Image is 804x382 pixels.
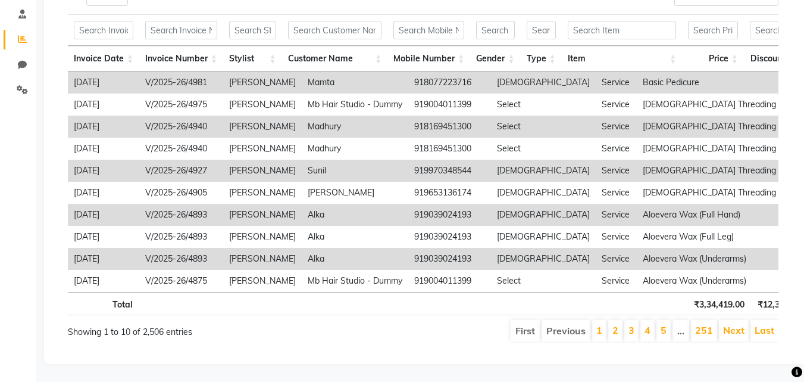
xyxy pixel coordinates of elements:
[223,204,302,226] td: [PERSON_NAME]
[596,72,637,94] td: Service
[139,72,223,94] td: V/2025-26/4981
[68,116,139,138] td: [DATE]
[223,46,282,72] th: Stylist: activate to sort column ascending
[470,46,520,72] th: Gender: activate to sort column ascending
[139,116,223,138] td: V/2025-26/4940
[491,182,596,204] td: [DEMOGRAPHIC_DATA]
[393,21,464,39] input: Search Mobile Number
[139,204,223,226] td: V/2025-26/4893
[695,324,713,336] a: 251
[302,248,408,270] td: Alka
[68,270,139,292] td: [DATE]
[68,160,139,182] td: [DATE]
[387,46,470,72] th: Mobile Number: activate to sort column ascending
[687,292,750,315] th: ₹3,34,419.00
[223,160,302,182] td: [PERSON_NAME]
[223,138,302,160] td: [PERSON_NAME]
[527,21,556,39] input: Search Type
[562,46,683,72] th: Item: activate to sort column ascending
[408,226,491,248] td: 919039024193
[288,21,382,39] input: Search Customer Name
[723,324,744,336] a: Next
[491,138,596,160] td: Select
[596,138,637,160] td: Service
[68,138,139,160] td: [DATE]
[408,138,491,160] td: 918169451300
[596,94,637,116] td: Service
[568,21,677,39] input: Search Item
[68,204,139,226] td: [DATE]
[755,324,774,336] a: Last
[688,21,737,39] input: Search Price
[139,182,223,204] td: V/2025-26/4905
[302,94,408,116] td: Mb Hair Studio - Dummy
[596,116,637,138] td: Service
[408,116,491,138] td: 918169451300
[661,324,667,336] a: 5
[408,182,491,204] td: 919653136174
[612,324,618,336] a: 2
[682,46,743,72] th: Price: activate to sort column ascending
[68,292,139,315] th: Total
[750,21,794,39] input: Search Discount
[68,319,353,338] div: Showing 1 to 10 of 2,506 entries
[302,138,408,160] td: Madhury
[229,21,276,39] input: Search Stylist
[491,160,596,182] td: [DEMOGRAPHIC_DATA]
[223,116,302,138] td: [PERSON_NAME]
[68,182,139,204] td: [DATE]
[302,72,408,94] td: Mamta
[139,270,223,292] td: V/2025-26/4875
[68,248,139,270] td: [DATE]
[302,226,408,248] td: Alka
[744,46,800,72] th: Discount: activate to sort column ascending
[596,182,637,204] td: Service
[408,94,491,116] td: 919004011399
[68,72,139,94] td: [DATE]
[139,46,223,72] th: Invoice Number: activate to sort column ascending
[68,46,139,72] th: Invoice Date: activate to sort column ascending
[491,270,596,292] td: Select
[223,182,302,204] td: [PERSON_NAME]
[223,226,302,248] td: [PERSON_NAME]
[408,270,491,292] td: 919004011399
[491,72,596,94] td: [DEMOGRAPHIC_DATA]
[408,248,491,270] td: 919039024193
[223,248,302,270] td: [PERSON_NAME]
[491,94,596,116] td: Select
[223,72,302,94] td: [PERSON_NAME]
[302,182,408,204] td: [PERSON_NAME]
[491,204,596,226] td: [DEMOGRAPHIC_DATA]
[491,226,596,248] td: [DEMOGRAPHIC_DATA]
[408,72,491,94] td: 918077223716
[596,324,602,336] a: 1
[521,46,562,72] th: Type: activate to sort column ascending
[628,324,634,336] a: 3
[223,270,302,292] td: [PERSON_NAME]
[68,226,139,248] td: [DATE]
[302,204,408,226] td: Alka
[145,21,217,39] input: Search Invoice Number
[302,160,408,182] td: Sunil
[645,324,650,336] a: 4
[408,204,491,226] td: 919039024193
[302,270,408,292] td: Mb Hair Studio - Dummy
[596,270,637,292] td: Service
[139,138,223,160] td: V/2025-26/4940
[491,116,596,138] td: Select
[139,226,223,248] td: V/2025-26/4893
[139,248,223,270] td: V/2025-26/4893
[139,94,223,116] td: V/2025-26/4975
[491,248,596,270] td: [DEMOGRAPHIC_DATA]
[596,204,637,226] td: Service
[74,21,133,39] input: Search Invoice Date
[408,160,491,182] td: 919970348544
[282,46,388,72] th: Customer Name: activate to sort column ascending
[68,94,139,116] td: [DATE]
[596,160,637,182] td: Service
[596,226,637,248] td: Service
[139,160,223,182] td: V/2025-26/4927
[596,248,637,270] td: Service
[302,116,408,138] td: Madhury
[223,94,302,116] td: [PERSON_NAME]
